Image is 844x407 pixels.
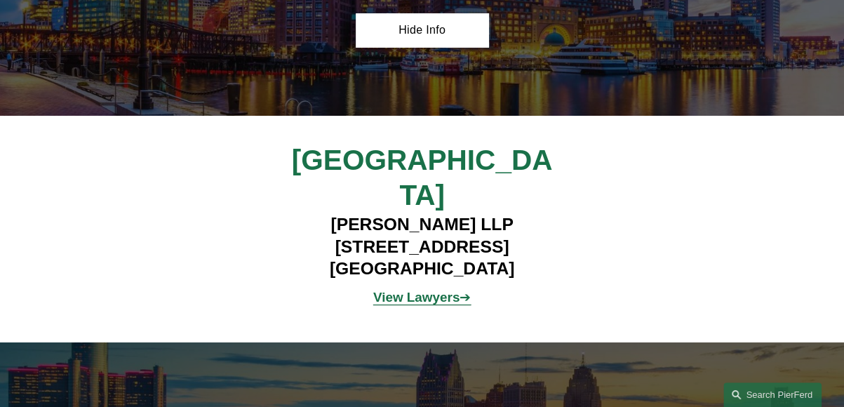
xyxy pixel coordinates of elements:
[292,144,553,211] span: [GEOGRAPHIC_DATA]
[373,290,471,305] a: View Lawyers➔
[257,213,587,279] h4: [PERSON_NAME] LLP [STREET_ADDRESS] [GEOGRAPHIC_DATA]
[723,382,822,407] a: Search this site
[373,290,460,305] strong: View Lawyers
[356,13,488,48] a: Hide Info
[373,290,471,305] span: ➔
